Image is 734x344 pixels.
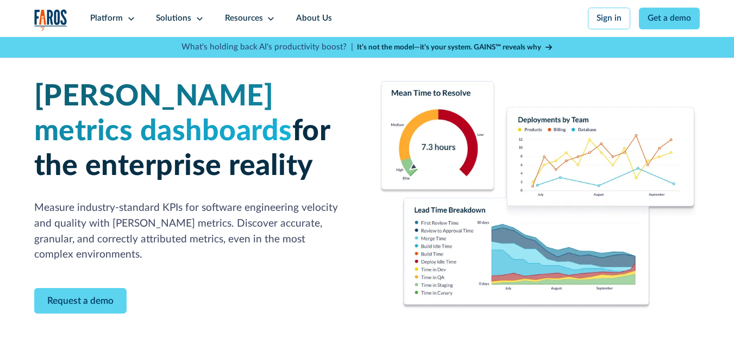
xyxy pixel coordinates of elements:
[90,12,123,25] div: Platform
[639,8,700,29] a: Get a demo
[34,82,292,146] span: [PERSON_NAME] metrics dashboards
[181,41,353,54] p: What's holding back AI's productivity boost? |
[34,201,355,263] p: Measure industry-standard KPIs for software engineering velocity and quality with [PERSON_NAME] m...
[379,81,700,311] img: Dora Metrics Dashboard
[156,12,191,25] div: Solutions
[588,8,631,29] a: Sign in
[357,42,553,53] a: It’s not the model—it’s your system. GAINS™ reveals why
[34,79,355,184] h1: for the enterprise reality
[225,12,263,25] div: Resources
[34,9,67,31] a: home
[34,9,67,31] img: Logo of the analytics and reporting company Faros.
[34,288,127,314] a: Contact Modal
[357,43,541,51] strong: It’s not the model—it’s your system. GAINS™ reveals why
